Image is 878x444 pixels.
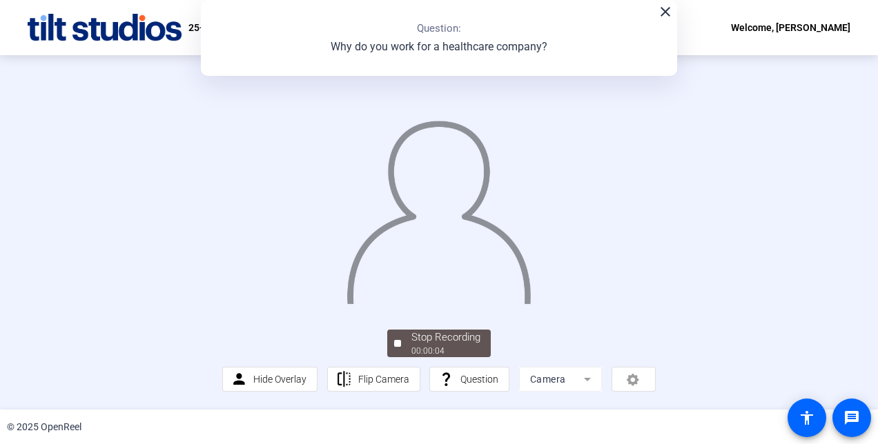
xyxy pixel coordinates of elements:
[335,371,353,388] mat-icon: flip
[345,110,532,304] img: overlay
[411,330,480,345] div: Stop Recording
[331,39,547,55] p: Why do you work for a healthcare company?
[429,367,509,392] button: Question
[411,345,480,357] div: 00:00:04
[387,330,491,358] button: Stop Recording00:00:04
[843,410,860,426] mat-icon: message
[657,3,674,20] mat-icon: close
[417,21,461,37] p: Question:
[799,410,815,426] mat-icon: accessibility
[28,14,182,41] img: OpenReel logo
[188,19,399,36] p: 25-18190359-OPT-Optum Tech Oct Town Hall r2
[358,374,409,385] span: Flip Camera
[731,19,850,36] div: Welcome, [PERSON_NAME]
[7,420,81,434] div: © 2025 OpenReel
[438,371,455,388] mat-icon: question_mark
[460,374,498,385] span: Question
[253,374,306,385] span: Hide Overlay
[222,367,318,392] button: Hide Overlay
[327,367,420,392] button: Flip Camera
[231,371,248,388] mat-icon: person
